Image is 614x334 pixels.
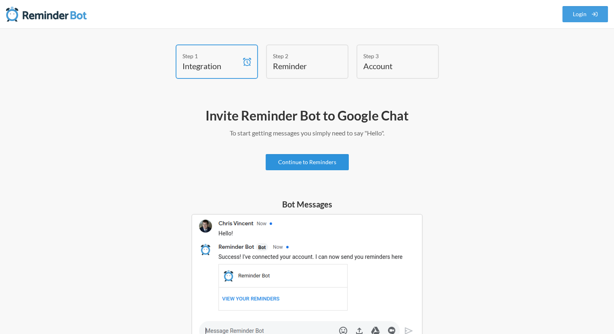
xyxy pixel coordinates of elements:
[73,107,541,124] h2: Invite Reminder Bot to Google Chat
[266,154,349,170] a: Continue to Reminders
[191,199,423,210] h5: Bot Messages
[562,6,608,22] a: Login
[182,60,239,72] h4: Integration
[363,60,420,72] h4: Account
[363,52,420,60] div: Step 3
[273,52,329,60] div: Step 2
[73,128,541,138] p: To start getting messages you simply need to say "Hello".
[6,6,87,22] img: Reminder Bot
[273,60,329,72] h4: Reminder
[182,52,239,60] div: Step 1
